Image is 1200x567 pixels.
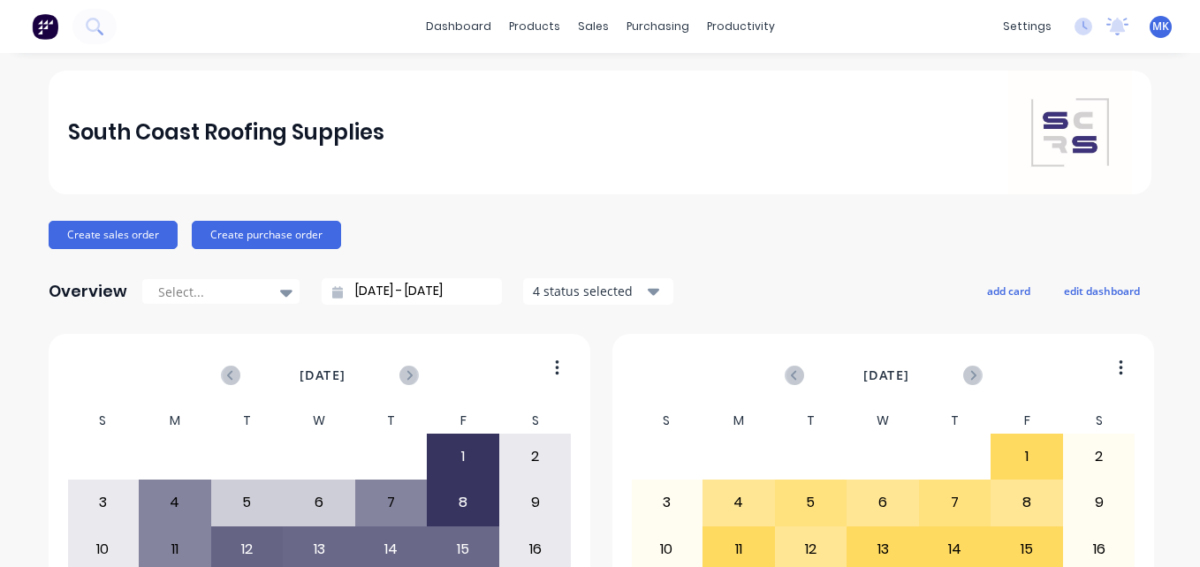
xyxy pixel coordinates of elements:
[632,480,703,525] div: 3
[991,408,1063,434] div: F
[139,408,211,434] div: M
[284,480,354,525] div: 6
[283,408,355,434] div: W
[698,13,784,40] div: productivity
[49,221,178,249] button: Create sales order
[1064,480,1135,525] div: 9
[863,366,909,385] span: [DATE]
[991,480,1062,525] div: 8
[775,408,847,434] div: T
[300,366,346,385] span: [DATE]
[847,408,919,434] div: W
[703,480,774,525] div: 4
[32,13,58,40] img: Factory
[1008,71,1132,194] img: South Coast Roofing Supplies
[68,480,139,525] div: 3
[211,408,284,434] div: T
[618,13,698,40] div: purchasing
[919,408,991,434] div: T
[703,408,775,434] div: M
[355,408,428,434] div: T
[212,480,283,525] div: 5
[569,13,618,40] div: sales
[1063,408,1135,434] div: S
[356,480,427,525] div: 7
[140,480,210,525] div: 4
[428,435,498,479] div: 1
[67,408,140,434] div: S
[49,274,127,309] div: Overview
[847,480,918,525] div: 6
[428,480,498,525] div: 8
[500,435,571,479] div: 2
[1152,19,1169,34] span: MK
[533,282,644,300] div: 4 status selected
[500,13,569,40] div: products
[427,408,499,434] div: F
[631,408,703,434] div: S
[976,279,1042,302] button: add card
[776,480,847,525] div: 5
[920,480,991,525] div: 7
[523,278,673,305] button: 4 status selected
[1064,435,1135,479] div: 2
[1052,279,1151,302] button: edit dashboard
[68,115,384,150] div: South Coast Roofing Supplies
[994,13,1060,40] div: settings
[417,13,500,40] a: dashboard
[499,408,572,434] div: S
[192,221,341,249] button: Create purchase order
[500,480,571,525] div: 9
[991,435,1062,479] div: 1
